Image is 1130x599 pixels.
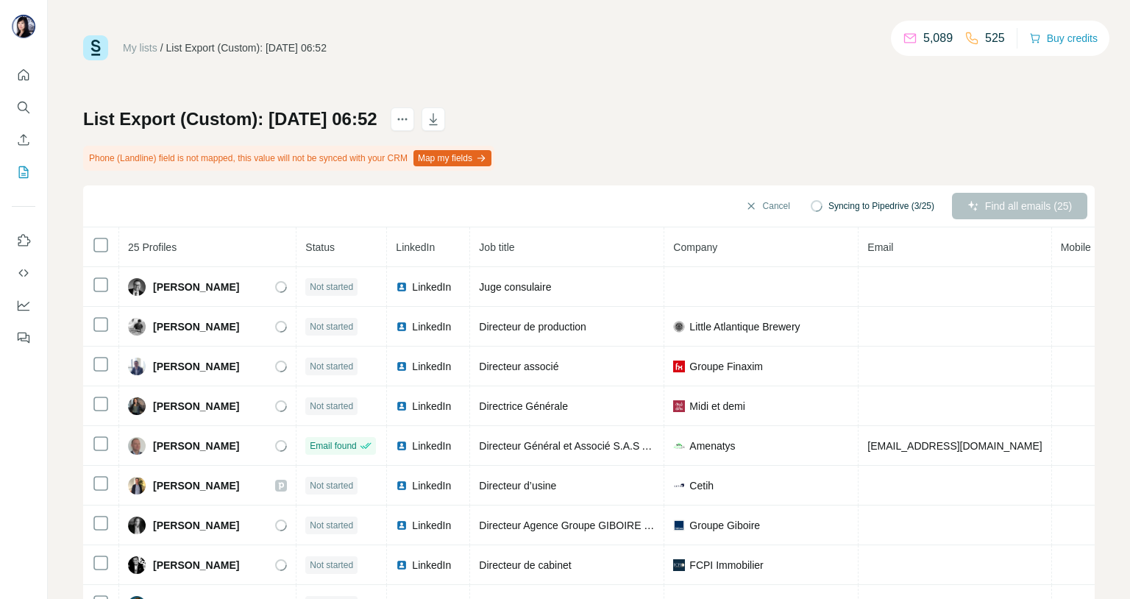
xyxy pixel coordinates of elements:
span: Groupe Finaxim [689,359,763,374]
span: 25 Profiles [128,241,177,253]
span: [PERSON_NAME] [153,558,239,573]
button: Buy credits [1029,28,1098,49]
span: Status [305,241,335,253]
span: Directeur Général et Associé S.A.S AFM [GEOGRAPHIC_DATA] [479,440,773,452]
button: Dashboard [12,292,35,319]
span: [PERSON_NAME] [153,359,239,374]
button: Enrich CSV [12,127,35,153]
span: [PERSON_NAME] [153,280,239,294]
span: Directeur associé [479,361,558,372]
p: 525 [985,29,1005,47]
img: LinkedIn logo [396,361,408,372]
img: Avatar [128,318,146,336]
span: [EMAIL_ADDRESS][DOMAIN_NAME] [867,440,1042,452]
span: Juge consulaire [479,281,551,293]
span: FCPI Immobilier [689,558,763,573]
img: Avatar [128,397,146,415]
span: LinkedIn [412,359,451,374]
span: Not started [310,320,353,333]
button: Search [12,94,35,121]
span: LinkedIn [396,241,435,253]
span: [PERSON_NAME] [153,319,239,334]
img: LinkedIn logo [396,281,408,293]
button: actions [391,107,414,131]
img: LinkedIn logo [396,559,408,571]
span: LinkedIn [412,558,451,573]
button: Cancel [735,193,800,219]
span: Not started [310,360,353,373]
span: [PERSON_NAME] [153,518,239,533]
img: Avatar [128,477,146,495]
span: LinkedIn [412,478,451,493]
span: LinkedIn [412,319,451,334]
button: Use Surfe API [12,260,35,286]
span: Not started [310,280,353,294]
span: LinkedIn [412,280,451,294]
span: [PERSON_NAME] [153,439,239,453]
img: Avatar [128,517,146,534]
img: Avatar [128,358,146,375]
img: LinkedIn logo [396,321,408,333]
span: LinkedIn [412,399,451,414]
img: Avatar [128,278,146,296]
span: Not started [310,519,353,532]
span: [PERSON_NAME] [153,478,239,493]
div: Phone (Landline) field is not mapped, this value will not be synced with your CRM [83,146,494,171]
span: Not started [310,559,353,572]
span: Directeur Agence Groupe GIBOIRE Transaction La Baule [479,520,741,531]
img: company-logo [673,480,685,492]
span: Directrice Générale [479,400,568,412]
a: My lists [123,42,157,54]
span: Job title [479,241,514,253]
p: 5,089 [923,29,953,47]
img: company-logo [673,440,685,452]
span: Mobile [1061,241,1091,253]
span: Not started [310,400,353,413]
span: Groupe Giboire [689,518,760,533]
span: Syncing to Pipedrive (3/25) [828,199,934,213]
img: LinkedIn logo [396,440,408,452]
span: Directeur de production [479,321,586,333]
h1: List Export (Custom): [DATE] 06:52 [83,107,377,131]
img: LinkedIn logo [396,520,408,531]
img: LinkedIn logo [396,480,408,492]
img: Avatar [12,15,35,38]
img: Surfe Logo [83,35,108,60]
img: Avatar [128,556,146,574]
img: Avatar [128,437,146,455]
span: Midi et demi [689,399,745,414]
li: / [160,40,163,55]
span: Email found [310,439,356,453]
img: company-logo [673,559,685,571]
button: Map my fields [413,150,491,166]
span: Directeur d’usine [479,480,556,492]
button: My lists [12,159,35,185]
button: Quick start [12,62,35,88]
span: Little Atlantique Brewery [689,319,800,334]
span: Not started [310,479,353,492]
span: Company [673,241,717,253]
span: LinkedIn [412,439,451,453]
img: LinkedIn logo [396,400,408,412]
img: company-logo [673,361,685,372]
span: Cetih [689,478,714,493]
span: [PERSON_NAME] [153,399,239,414]
img: company-logo [673,321,685,333]
button: Use Surfe on LinkedIn [12,227,35,254]
img: company-logo [673,400,685,412]
span: Directeur de cabinet [479,559,571,571]
span: Amenatys [689,439,735,453]
span: Email [867,241,893,253]
img: company-logo [673,520,685,531]
button: Feedback [12,325,35,351]
span: LinkedIn [412,518,451,533]
div: List Export (Custom): [DATE] 06:52 [166,40,327,55]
